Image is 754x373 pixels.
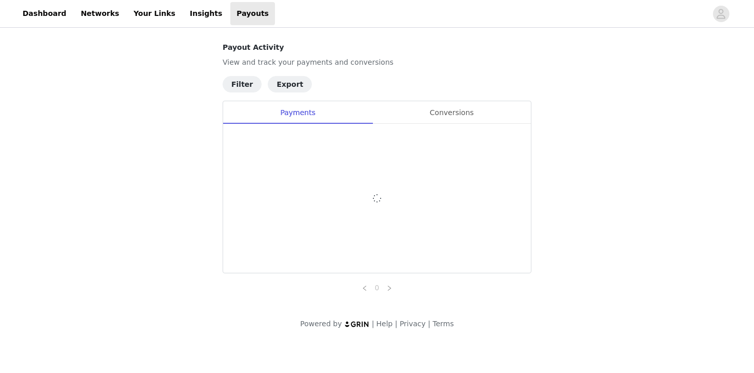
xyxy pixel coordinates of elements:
[300,320,342,328] span: Powered by
[400,320,426,328] a: Privacy
[16,2,72,25] a: Dashboard
[395,320,398,328] span: |
[428,320,430,328] span: |
[344,321,370,327] img: logo
[223,42,531,53] h4: Payout Activity
[127,2,182,25] a: Your Links
[223,57,531,68] p: View and track your payments and conversions
[223,76,262,92] button: Filter
[716,6,726,22] div: avatar
[376,320,393,328] a: Help
[371,282,383,294] li: 0
[268,76,312,92] button: Export
[432,320,453,328] a: Terms
[371,282,383,293] a: 0
[184,2,228,25] a: Insights
[383,282,395,294] li: Next Page
[386,285,392,291] i: icon: right
[359,282,371,294] li: Previous Page
[362,285,368,291] i: icon: left
[230,2,275,25] a: Payouts
[372,101,531,124] div: Conversions
[223,101,372,124] div: Payments
[372,320,374,328] span: |
[74,2,125,25] a: Networks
